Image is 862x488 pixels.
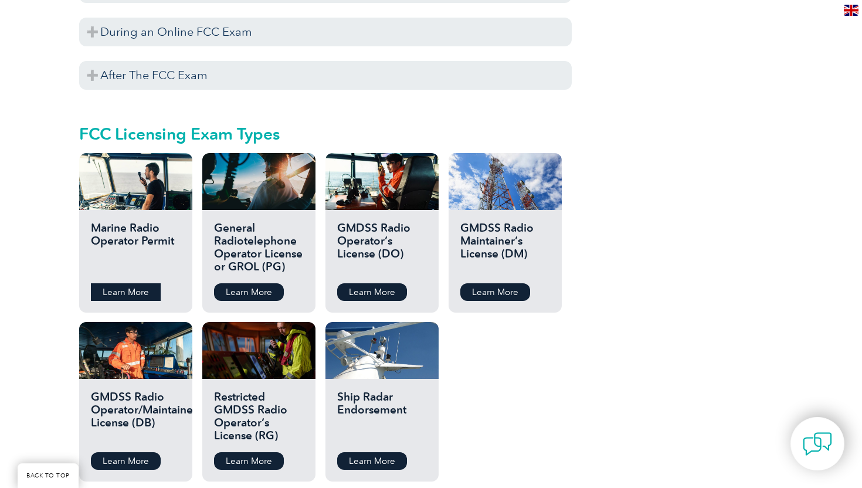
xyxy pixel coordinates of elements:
a: Learn More [337,452,407,470]
img: contact-chat.png [803,429,832,459]
a: Learn More [91,283,161,301]
h3: During an Online FCC Exam [79,18,572,46]
img: en [844,5,858,16]
a: Learn More [91,452,161,470]
a: Learn More [460,283,530,301]
h2: GMDSS Radio Operator/Maintainer License (DB) [91,391,181,443]
h3: After The FCC Exam [79,61,572,90]
a: BACK TO TOP [18,463,79,488]
h2: Restricted GMDSS Radio Operator’s License (RG) [214,391,304,443]
a: Learn More [214,452,284,470]
a: Learn More [214,283,284,301]
h2: Ship Radar Endorsement [337,391,427,443]
h2: General Radiotelephone Operator License or GROL (PG) [214,222,304,274]
h2: GMDSS Radio Maintainer’s License (DM) [460,222,550,274]
a: Learn More [337,283,407,301]
h2: GMDSS Radio Operator’s License (DO) [337,222,427,274]
h2: Marine Radio Operator Permit [91,222,181,274]
h2: FCC Licensing Exam Types [79,124,572,143]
